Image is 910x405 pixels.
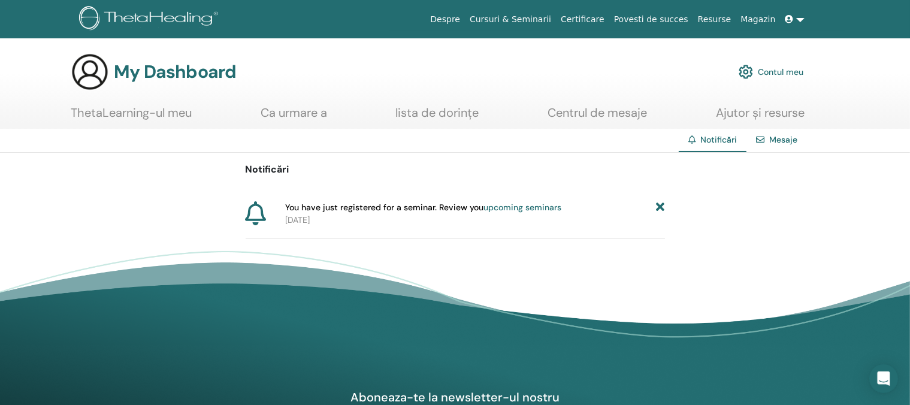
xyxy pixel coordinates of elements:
[285,201,561,214] span: You have just registered for a seminar. Review you
[396,105,479,129] a: lista de dorințe
[71,53,109,91] img: generic-user-icon.jpg
[716,105,805,129] a: Ajutor și resurse
[736,8,780,31] a: Magazin
[769,134,797,145] a: Mesaje
[483,202,561,213] a: upcoming seminars
[317,389,594,405] h4: Aboneaza-te la newsletter-ul nostru
[71,105,192,129] a: ThetaLearning-ul meu
[869,364,898,393] div: Open Intercom Messenger
[609,8,693,31] a: Povesti de succes
[700,134,737,145] span: Notificări
[246,162,665,177] p: Notificări
[465,8,556,31] a: Cursuri & Seminarii
[556,8,609,31] a: Certificare
[739,62,753,82] img: cog.svg
[548,105,647,129] a: Centrul de mesaje
[114,61,236,83] h3: My Dashboard
[693,8,736,31] a: Resurse
[425,8,465,31] a: Despre
[285,214,665,226] p: [DATE]
[739,59,803,85] a: Contul meu
[79,6,222,33] img: logo.png
[261,105,327,129] a: Ca urmare a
